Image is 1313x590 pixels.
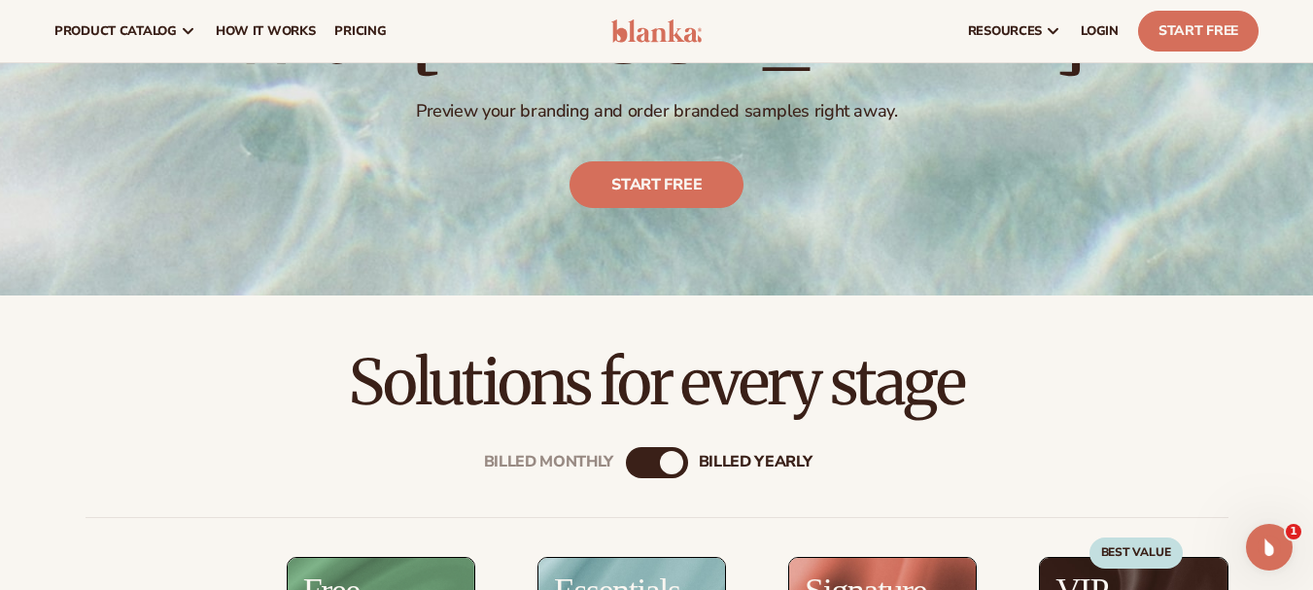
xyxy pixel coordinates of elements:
[968,23,1042,39] span: resources
[484,453,614,471] div: Billed Monthly
[1089,538,1183,569] div: BEST VALUE
[334,23,386,39] span: pricing
[216,23,316,39] span: How It Works
[611,19,703,43] img: logo
[570,161,743,208] a: Start free
[1246,524,1293,571] iframe: Intercom live chat
[1286,524,1301,539] span: 1
[1081,23,1119,39] span: LOGIN
[54,350,1259,415] h2: Solutions for every stage
[54,23,177,39] span: product catalog
[1138,11,1259,52] a: Start Free
[229,100,1085,122] p: Preview your branding and order branded samples right away.
[699,453,812,471] div: billed Yearly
